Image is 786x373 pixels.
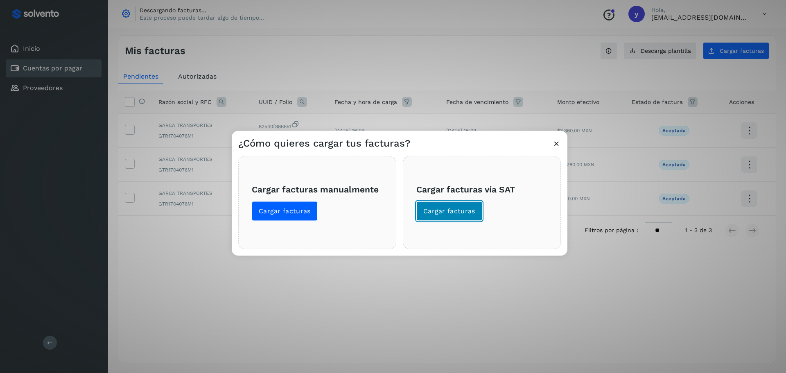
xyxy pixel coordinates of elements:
[252,184,383,194] h3: Cargar facturas manualmente
[252,201,318,221] button: Cargar facturas
[238,137,410,149] h3: ¿Cómo quieres cargar tus facturas?
[259,206,311,215] span: Cargar facturas
[416,201,482,221] button: Cargar facturas
[416,184,547,194] h3: Cargar facturas vía SAT
[423,206,475,215] span: Cargar facturas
